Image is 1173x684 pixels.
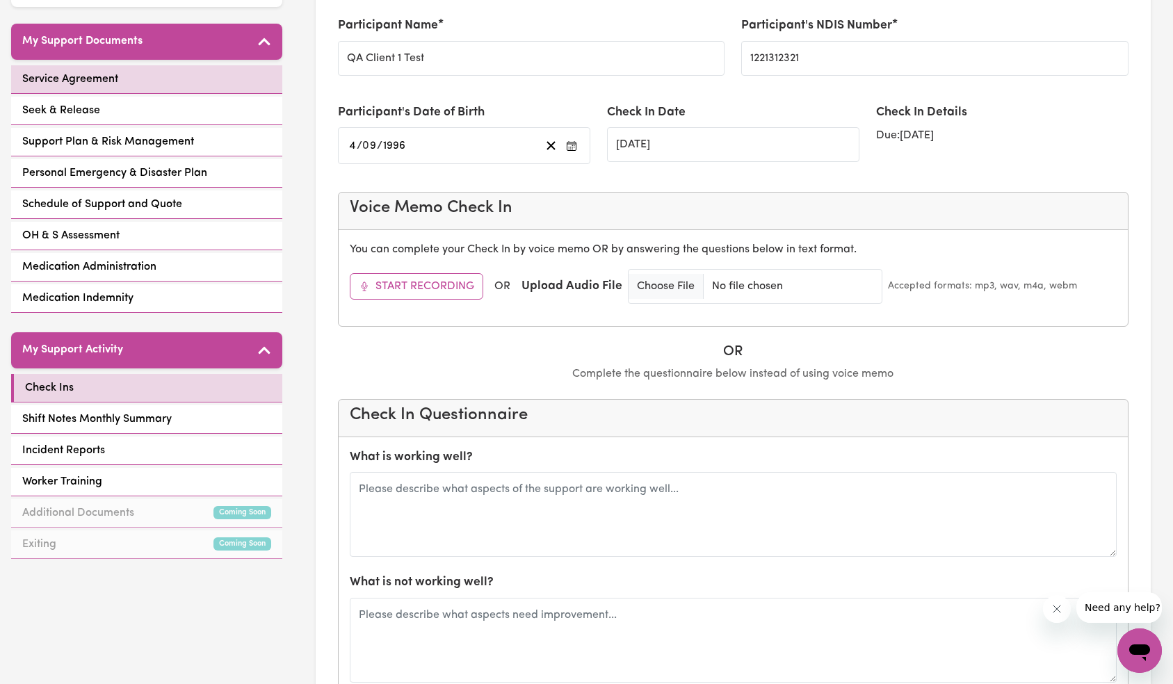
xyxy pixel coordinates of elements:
[11,97,282,125] a: Seek & Release
[22,411,172,427] span: Shift Notes Monthly Summary
[607,104,686,122] label: Check In Date
[888,279,1077,293] small: Accepted formats: mp3, wav, m4a, webm
[1117,628,1162,673] iframe: Button to launch messaging window
[338,104,485,122] label: Participant's Date of Birth
[11,499,282,528] a: Additional DocumentsComing Soon
[22,442,105,459] span: Incident Reports
[350,273,483,300] button: Start Recording
[11,332,282,368] button: My Support Activity
[22,165,207,181] span: Personal Emergency & Disaster Plan
[350,448,473,466] label: What is working well?
[22,102,100,119] span: Seek & Release
[338,343,1128,360] h5: OR
[11,65,282,94] a: Service Agreement
[741,17,892,35] label: Participant's NDIS Number
[11,405,282,434] a: Shift Notes Monthly Summary
[1043,595,1071,623] iframe: Close message
[350,198,1117,218] h4: Voice Memo Check In
[876,127,1128,144] div: Due: [DATE]
[11,190,282,219] a: Schedule of Support and Quote
[377,140,382,152] span: /
[350,573,494,592] label: What is not working well?
[494,278,510,295] span: OR
[22,473,102,490] span: Worker Training
[338,17,438,35] label: Participant Name
[876,104,967,122] label: Check In Details
[11,24,282,60] button: My Support Documents
[25,380,74,396] span: Check Ins
[11,253,282,282] a: Medication Administration
[357,140,362,152] span: /
[11,437,282,465] a: Incident Reports
[11,468,282,496] a: Worker Training
[213,537,271,551] small: Coming Soon
[22,536,56,553] span: Exiting
[22,227,120,244] span: OH & S Assessment
[22,133,194,150] span: Support Plan & Risk Management
[22,290,134,307] span: Medication Indemnity
[363,136,377,155] input: --
[362,140,369,152] span: 0
[11,374,282,402] a: Check Ins
[22,35,143,48] h5: My Support Documents
[22,343,123,357] h5: My Support Activity
[350,241,1117,258] p: You can complete your Check In by voice memo OR by answering the questions below in text format.
[22,259,156,275] span: Medication Administration
[338,366,1128,382] p: Complete the questionnaire below instead of using voice memo
[348,136,357,155] input: --
[11,159,282,188] a: Personal Emergency & Disaster Plan
[213,506,271,519] small: Coming Soon
[382,136,406,155] input: ----
[11,530,282,559] a: ExitingComing Soon
[350,405,1117,425] h4: Check In Questionnaire
[22,71,118,88] span: Service Agreement
[11,128,282,156] a: Support Plan & Risk Management
[11,222,282,250] a: OH & S Assessment
[22,196,182,213] span: Schedule of Support and Quote
[22,505,134,521] span: Additional Documents
[1076,592,1162,623] iframe: Message from company
[521,277,622,295] label: Upload Audio File
[11,284,282,313] a: Medication Indemnity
